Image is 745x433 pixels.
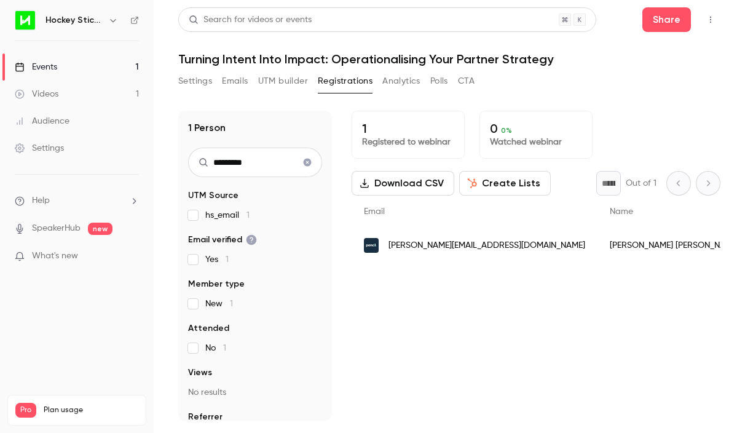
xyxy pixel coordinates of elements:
button: Clear search [298,153,317,172]
span: 0 % [501,126,512,135]
span: 1 [246,211,250,220]
a: SpeakerHub [32,222,81,235]
span: Name [610,207,633,216]
span: No [205,342,226,354]
button: CTA [458,71,475,91]
span: 1 [223,344,226,352]
p: 0 [490,121,582,136]
p: Out of 1 [626,177,656,189]
span: Email verified [188,234,257,246]
iframe: Noticeable Trigger [124,251,139,262]
span: Attended [188,322,229,335]
div: Events [15,61,57,73]
span: What's new [32,250,78,263]
span: New [205,298,233,310]
span: UTM Source [188,189,238,202]
button: Emails [222,71,248,91]
span: [PERSON_NAME][EMAIL_ADDRESS][DOMAIN_NAME] [388,239,585,252]
span: Email [364,207,385,216]
button: Analytics [382,71,420,91]
li: help-dropdown-opener [15,194,139,207]
span: Member type [188,278,245,290]
span: Help [32,194,50,207]
img: Hockey Stick Advisory [15,10,35,30]
img: pencilpay.com [364,238,379,253]
span: Plan usage [44,405,138,415]
div: Videos [15,88,58,100]
button: UTM builder [258,71,308,91]
p: No results [188,386,322,399]
button: Registrations [318,71,372,91]
span: hs_email [205,209,250,221]
span: Views [188,367,212,379]
div: Settings [15,142,64,154]
p: Registered to webinar [362,136,454,148]
div: Audience [15,115,69,127]
span: 1 [226,255,229,264]
h1: Turning Intent Into Impact: Operationalising Your Partner Strategy [178,52,720,66]
p: Watched webinar [490,136,582,148]
button: Create Lists [459,171,551,196]
button: Download CSV [352,171,454,196]
h1: 1 Person [188,121,226,135]
span: Yes [205,253,229,266]
span: Pro [15,403,36,418]
span: 1 [230,300,233,308]
span: new [88,223,112,235]
span: Referrer [188,411,223,423]
button: Polls [430,71,448,91]
button: Settings [178,71,212,91]
button: Share [642,7,691,32]
div: Search for videos or events [189,14,312,26]
p: 1 [362,121,454,136]
h6: Hockey Stick Advisory [45,14,103,26]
